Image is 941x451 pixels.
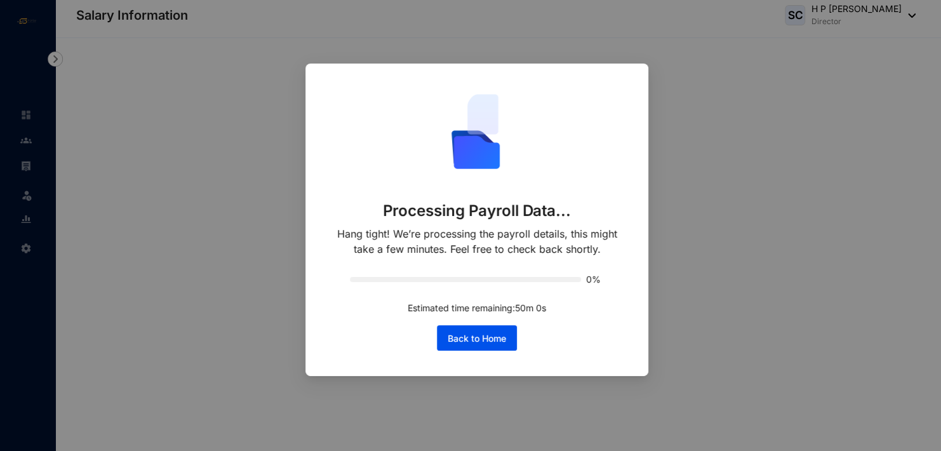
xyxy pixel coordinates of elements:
button: Back to Home [437,325,517,351]
span: Back to Home [448,332,506,345]
p: Estimated time remaining: 50 m 0 s [408,301,546,315]
p: Processing Payroll Data... [383,201,571,221]
p: Hang tight! We’re processing the payroll details, this might take a few minutes. Feel free to che... [331,226,623,257]
span: 0% [586,275,604,284]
